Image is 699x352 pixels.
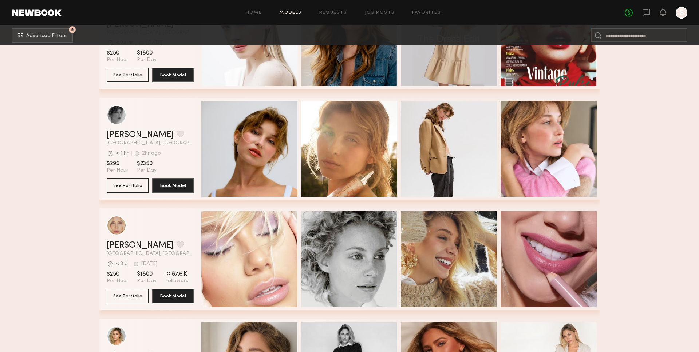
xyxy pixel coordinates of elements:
[137,278,157,284] span: Per Day
[137,167,157,174] span: Per Day
[152,289,194,303] button: Book Model
[142,151,161,156] div: 2hr ago
[279,11,301,15] a: Models
[412,11,441,15] a: Favorites
[107,271,128,278] span: $250
[165,271,188,278] span: 67.6 K
[165,278,188,284] span: Followers
[152,68,194,82] button: Book Model
[141,261,157,267] div: [DATE]
[676,7,687,19] a: S
[137,271,157,278] span: $1800
[107,167,128,174] span: Per Hour
[137,160,157,167] span: $2350
[116,261,128,267] div: < 3 d
[107,57,128,63] span: Per Hour
[246,11,262,15] a: Home
[107,251,194,256] span: [GEOGRAPHIC_DATA], [GEOGRAPHIC_DATA]
[107,141,194,146] span: [GEOGRAPHIC_DATA], [GEOGRAPHIC_DATA]
[107,49,128,57] span: $250
[365,11,395,15] a: Job Posts
[107,131,174,139] a: [PERSON_NAME]
[137,57,157,63] span: Per Day
[107,278,128,284] span: Per Hour
[107,289,149,303] button: See Portfolio
[107,68,149,82] button: See Portfolio
[107,160,128,167] span: $295
[12,28,73,43] button: 5Advanced Filters
[26,33,67,39] span: Advanced Filters
[319,11,347,15] a: Requests
[137,49,157,57] span: $1800
[107,241,174,250] a: [PERSON_NAME]
[152,178,194,193] button: Book Model
[107,178,149,193] button: See Portfolio
[71,28,74,31] span: 5
[116,151,129,156] div: < 1 hr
